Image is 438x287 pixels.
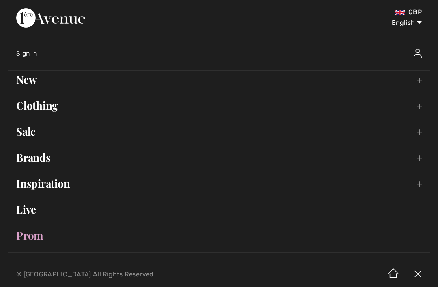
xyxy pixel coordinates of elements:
a: Inspiration [8,175,430,192]
div: GBP [258,8,422,16]
a: Sale [8,123,430,140]
p: © [GEOGRAPHIC_DATA] All Rights Reserved [16,272,258,277]
a: Clothing [8,97,430,114]
img: 1ère Avenue [16,8,85,28]
span: Sign In [16,50,37,57]
img: Home [381,262,406,287]
a: Sign InSign In [16,41,430,67]
a: Prom [8,227,430,244]
a: New [8,71,430,88]
a: Live [8,201,430,218]
img: Sign In [414,49,422,58]
img: X [406,262,430,287]
a: Brands [8,149,430,166]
